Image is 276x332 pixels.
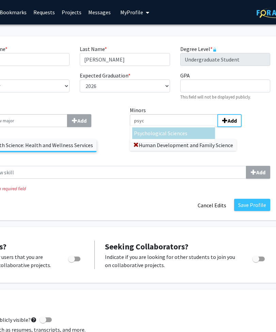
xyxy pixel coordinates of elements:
[180,94,251,100] small: This field will not be displayed publicly.
[193,199,231,212] button: Cancel Edits
[130,139,236,151] label: Human Development and Family Science
[144,130,187,137] span: hological Sciences
[217,114,242,127] button: MinorsPsychological Sciences
[58,0,85,24] a: Projects
[130,106,270,127] label: Minors
[65,253,84,263] div: Toggle
[234,199,270,211] button: Save Profile
[130,114,218,127] input: MinorsPsychological SciencesAdd
[30,0,58,24] a: Requests
[67,114,91,127] button: Majors*
[31,316,37,324] mat-icon: help
[180,45,217,53] label: Degree Level
[120,9,143,16] span: My Profile
[180,71,190,80] label: GPA
[80,45,107,53] label: Last Name
[105,253,240,269] p: Indicate if you are looking for other students to join you on collaborative projects.
[213,48,217,52] svg: This information is provided and automatically updated by University of Missouri and is not edita...
[77,117,87,124] b: Add
[256,169,265,176] b: Add
[85,0,114,24] a: Messages
[250,253,269,263] div: Toggle
[80,71,131,80] label: Expected Graduation
[5,301,29,327] iframe: Chat
[246,166,270,179] button: Skills
[228,117,237,124] b: Add
[105,241,188,252] span: Seeking Collaborators?
[134,130,144,137] span: Psyc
